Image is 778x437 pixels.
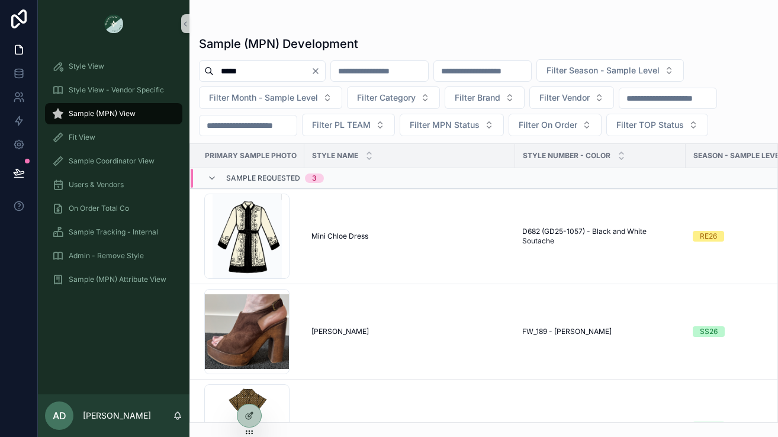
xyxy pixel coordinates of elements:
a: Mini Chloe Dress [311,232,508,241]
button: Clear [311,66,325,76]
a: [PERSON_NAME] [311,327,508,336]
a: Sample Coordinator View [45,150,182,172]
span: Sample (MPN) Attribute View [69,275,166,284]
a: On Order Total Co [45,198,182,219]
span: Users & Vendors [69,180,124,189]
span: Style View - Vendor Specific [69,85,164,95]
a: Style View - Vendor Specific [45,79,182,101]
a: Sample (MPN) Attribute View [45,269,182,290]
span: Fit View [69,133,95,142]
button: Select Button [606,114,708,136]
div: SS26 [700,422,718,432]
button: Select Button [302,114,395,136]
button: Select Button [199,86,342,109]
span: Filter Vendor [539,92,590,104]
span: Sample Tracking - Internal [69,227,158,237]
span: Sample Requested [226,173,300,183]
button: Select Button [347,86,440,109]
span: On Order Total Co [69,204,129,213]
a: Sample Tracking - Internal [45,221,182,243]
a: Fit View [45,127,182,148]
h1: Sample (MPN) Development [199,36,358,52]
span: Filter Brand [455,92,500,104]
span: Sample Coordinator View [69,156,155,166]
div: RE26 [700,231,717,242]
a: Users & Vendors [45,174,182,195]
a: D682 (GD25-1057) - Black and White Soutache [522,227,679,246]
button: Select Button [536,59,684,82]
span: Primary Sample Photo [205,151,297,160]
img: App logo [104,14,123,33]
button: Select Button [400,114,504,136]
span: Filter Month - Sample Level [209,92,318,104]
p: [PERSON_NAME] [83,410,151,422]
span: Style View [69,62,104,71]
button: Select Button [529,86,614,109]
span: Style Name [312,151,358,160]
a: Sample (MPN) View [45,103,182,124]
span: Filter MPN Status [410,119,480,131]
div: SS26 [700,326,718,337]
div: 3 [312,173,317,183]
span: Filter PL TEAM [312,119,371,131]
span: Mini Chloe Dress [311,232,368,241]
a: FW_189 - [PERSON_NAME] [522,327,679,336]
span: Sample (MPN) View [69,109,136,118]
span: Filter Season - Sample Level [546,65,660,76]
a: Style View [45,56,182,77]
span: [PERSON_NAME] [311,327,369,336]
span: Filter Category [357,92,416,104]
a: Admin - Remove Style [45,245,182,266]
span: Admin - Remove Style [69,251,144,261]
span: Style Number - Color [523,151,610,160]
span: Filter On Order [519,119,577,131]
span: FW_189 - [PERSON_NAME] [522,327,612,336]
div: scrollable content [38,47,189,306]
button: Select Button [445,86,525,109]
span: AD [53,409,66,423]
button: Select Button [509,114,602,136]
span: Filter TOP Status [616,119,684,131]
